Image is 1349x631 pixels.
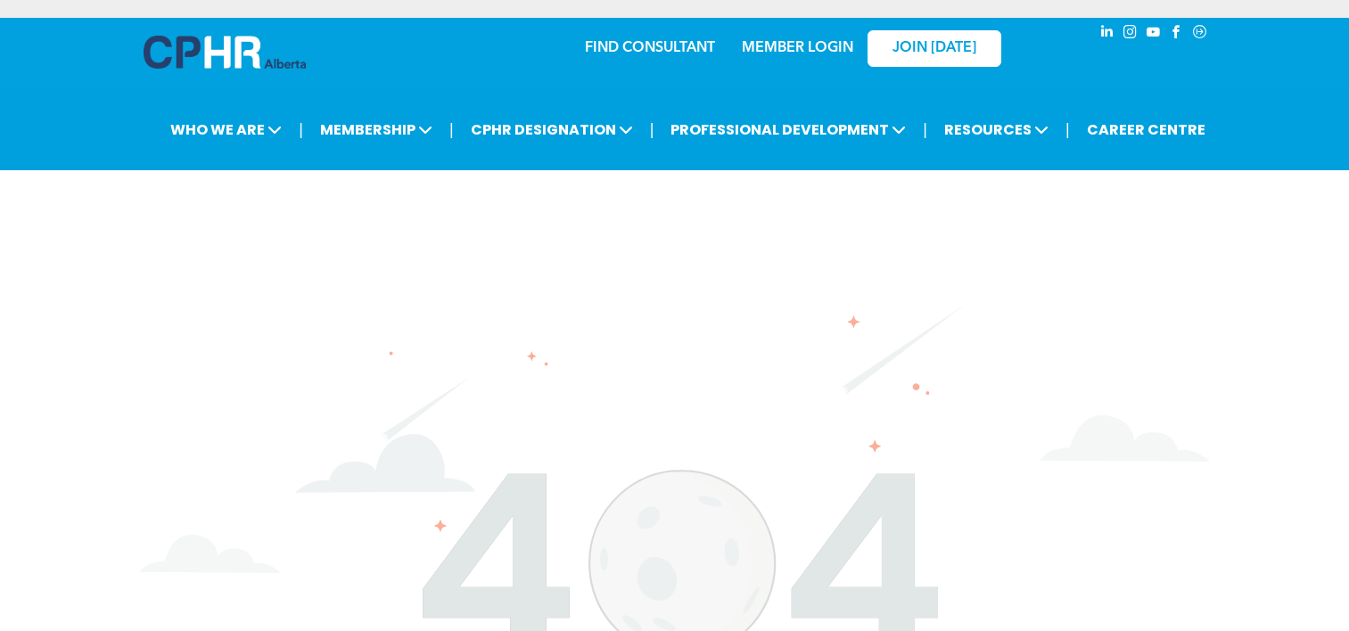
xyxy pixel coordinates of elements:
a: linkedin [1098,22,1117,46]
span: RESOURCES [939,113,1054,146]
a: facebook [1167,22,1187,46]
li: | [1065,111,1070,148]
li: | [299,111,303,148]
span: MEMBERSHIP [315,113,438,146]
a: Social network [1190,22,1210,46]
a: JOIN [DATE] [868,30,1001,67]
li: | [449,111,454,148]
li: | [650,111,654,148]
li: | [923,111,927,148]
a: youtube [1144,22,1164,46]
a: MEMBER LOGIN [742,41,853,55]
a: instagram [1121,22,1140,46]
span: JOIN [DATE] [892,40,976,57]
span: CPHR DESIGNATION [465,113,638,146]
a: FIND CONSULTANT [585,41,715,55]
span: PROFESSIONAL DEVELOPMENT [665,113,911,146]
a: CAREER CENTRE [1082,113,1211,146]
span: WHO WE ARE [165,113,287,146]
img: A blue and white logo for cp alberta [144,36,306,69]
